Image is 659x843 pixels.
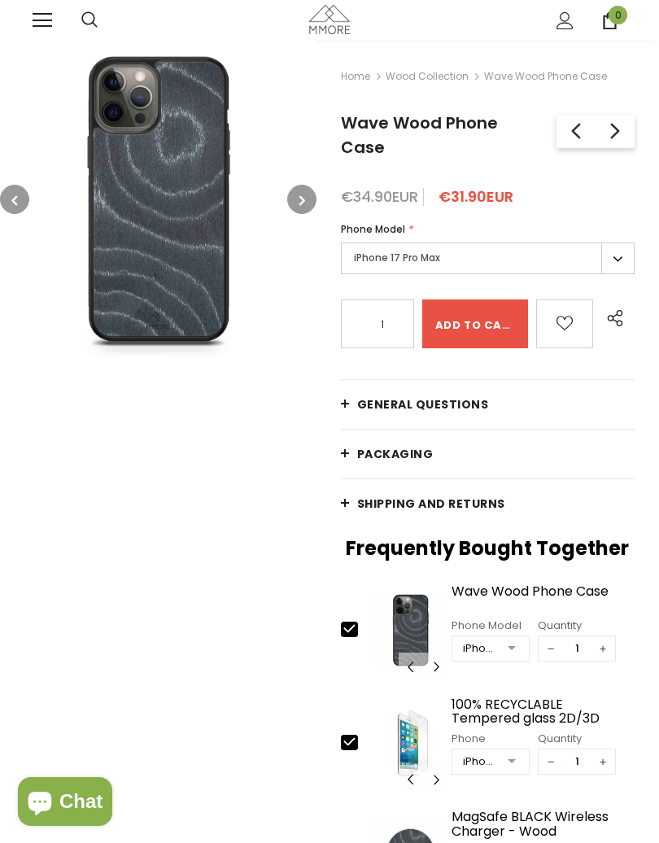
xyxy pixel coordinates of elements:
a: PACKAGING [341,430,635,478]
input: Add to cart [422,299,528,348]
span: €34.90EUR [341,186,418,207]
div: Phone Model [452,618,530,634]
a: Shipping and returns [341,479,635,528]
span: − [539,749,563,774]
span: PACKAGING [357,446,434,462]
h2: Frequently Bought Together [341,536,635,561]
span: General Questions [357,396,489,413]
img: Wave Wood Phone Case image 27 [373,580,447,681]
a: 0 [601,12,618,29]
span: − [539,636,563,661]
img: MMORE Cases [309,5,350,33]
span: Wave Wood Phone Case [341,111,498,159]
div: Phone [452,731,530,747]
div: iPhone 6/6S/7/8/SE2/SE3 [463,753,496,770]
span: 0 [609,6,627,24]
inbox-online-store-chat: Shopify online store chat [13,777,117,830]
span: Shipping and returns [357,496,505,512]
label: iPhone 17 Pro Max [341,242,635,274]
a: General Questions [341,380,635,429]
span: €31.90EUR [439,186,513,207]
a: 100% RECYCLABLE Tempered glass 2D/3D screen protector [452,697,635,726]
span: Wave Wood Phone Case [484,67,607,86]
a: Wave Wood Phone Case [452,584,635,613]
img: Screen Protector iPhone SE 2 [373,693,447,794]
div: iPhone 15 Pro Max [463,640,496,657]
span: + [591,749,615,774]
div: Quantity [538,618,616,634]
a: Home [341,67,370,86]
span: + [591,636,615,661]
div: Quantity [538,731,616,747]
span: Phone Model [341,222,405,236]
a: Wood Collection [386,69,469,83]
